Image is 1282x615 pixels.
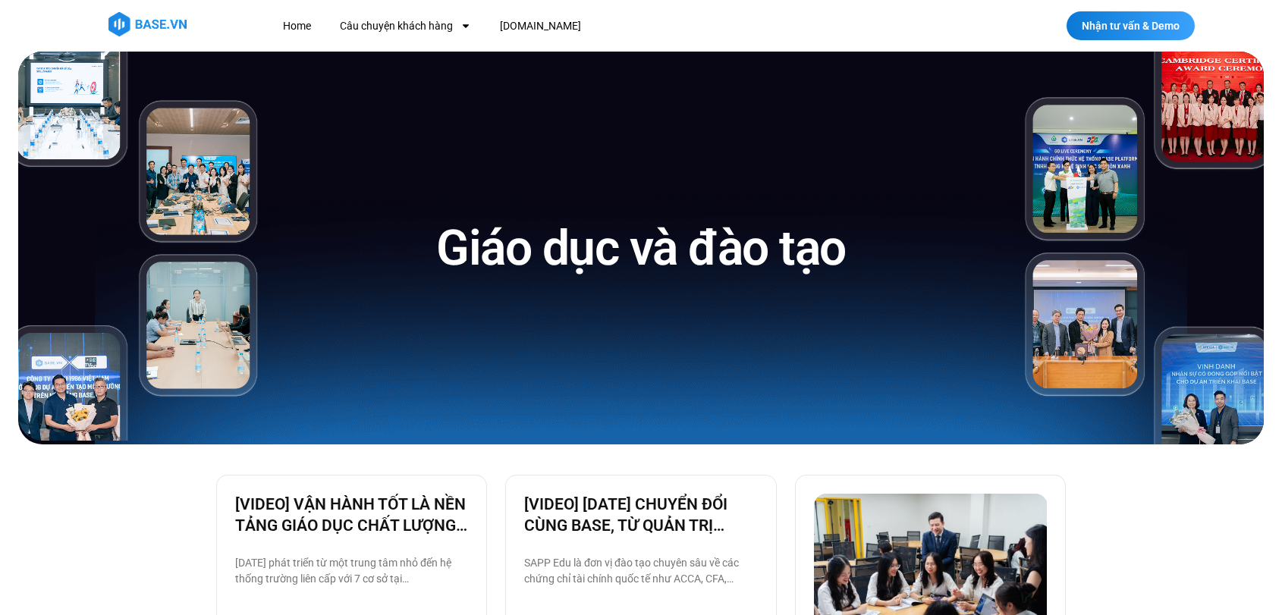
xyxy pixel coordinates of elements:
[1082,20,1180,31] span: Nhận tư vấn & Demo
[489,12,592,40] a: [DOMAIN_NAME]
[524,494,757,536] a: [VIDEO] [DATE] CHUYỂN ĐỔI CÙNG BASE, TỪ QUẢN TRỊ NHÂN SỰ ĐẾN VẬN HÀNH TOÀN BỘ TỔ CHỨC TẠI [GEOGRA...
[235,494,468,536] a: [VIDEO] VẬN HÀNH TỐT LÀ NỀN TẢNG GIÁO DỤC CHẤT LƯỢNG – BAMBOO SCHOOL CHỌN BASE
[235,555,468,587] p: [DATE] phát triển từ một trung tâm nhỏ đến hệ thống trường liên cấp với 7 cơ sở tại [GEOGRAPHIC_D...
[272,12,322,40] a: Home
[524,555,757,587] p: SAPP Edu là đơn vị đào tạo chuyên sâu về các chứng chỉ tài chính quốc tế như ACCA, CFA, CMA… Với ...
[1067,11,1195,40] a: Nhận tư vấn & Demo
[272,12,859,40] nav: Menu
[436,217,846,280] h1: Giáo dục và đào tạo
[328,12,482,40] a: Câu chuyện khách hàng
